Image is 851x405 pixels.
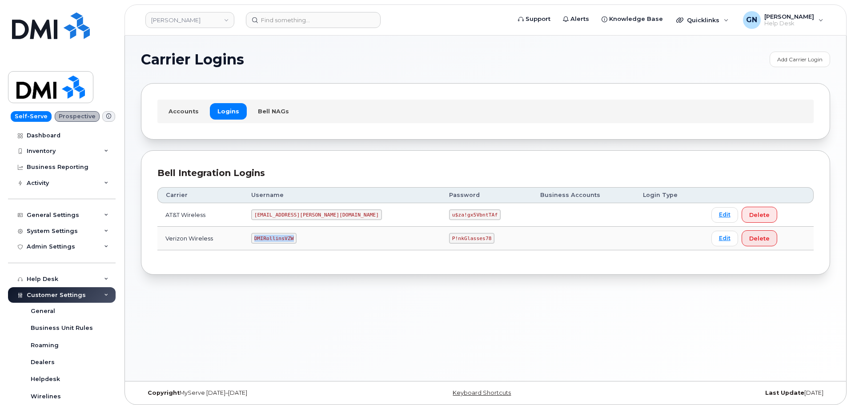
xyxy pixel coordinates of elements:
[148,389,180,396] strong: Copyright
[161,103,206,119] a: Accounts
[711,207,738,223] a: Edit
[250,103,297,119] a: Bell NAGs
[141,53,244,66] span: Carrier Logins
[742,230,777,246] button: Delete
[749,234,770,243] span: Delete
[449,209,501,220] code: u$za!gx5VbntTAf
[157,203,243,227] td: AT&T Wireless
[449,233,494,244] code: P!nkGlasses78
[600,389,830,397] div: [DATE]
[210,103,247,119] a: Logins
[157,227,243,250] td: Verizon Wireless
[742,207,777,223] button: Delete
[441,187,532,203] th: Password
[157,187,243,203] th: Carrier
[157,167,814,180] div: Bell Integration Logins
[251,233,297,244] code: DMIRollinsVZW
[749,211,770,219] span: Delete
[243,187,441,203] th: Username
[635,187,703,203] th: Login Type
[532,187,635,203] th: Business Accounts
[711,231,738,246] a: Edit
[453,389,511,396] a: Keyboard Shortcuts
[770,52,830,67] a: Add Carrier Login
[251,209,382,220] code: [EMAIL_ADDRESS][PERSON_NAME][DOMAIN_NAME]
[141,389,371,397] div: MyServe [DATE]–[DATE]
[765,389,804,396] strong: Last Update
